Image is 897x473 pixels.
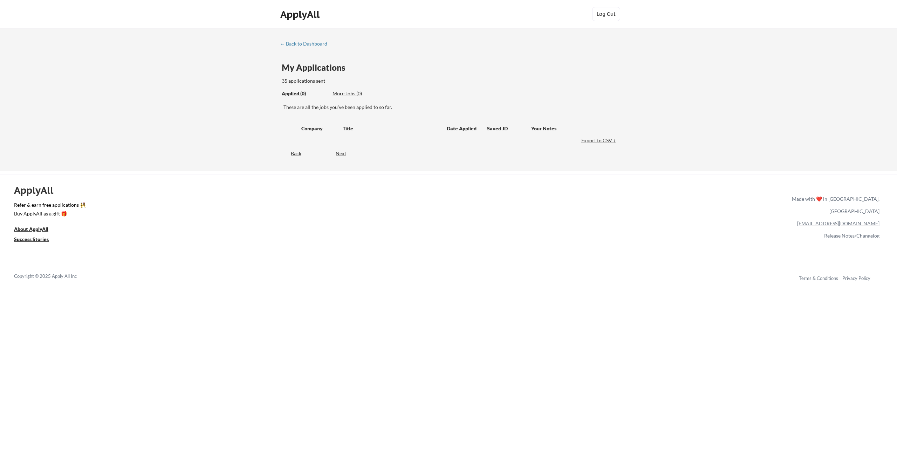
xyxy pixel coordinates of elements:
div: Made with ❤️ in [GEOGRAPHIC_DATA], [GEOGRAPHIC_DATA] [789,193,879,217]
button: Log Out [592,7,620,21]
u: Success Stories [14,236,49,242]
div: More Jobs (0) [333,90,384,97]
a: Release Notes/Changelog [824,233,879,239]
div: These are job applications we think you'd be a good fit for, but couldn't apply you to automatica... [333,90,384,97]
div: Date Applied [447,125,478,132]
div: Applied (0) [282,90,327,97]
u: About ApplyAll [14,226,48,232]
div: My Applications [282,63,351,72]
a: Buy ApplyAll as a gift 🎁 [14,210,84,219]
div: Buy ApplyAll as a gift 🎁 [14,211,84,216]
a: Terms & Conditions [799,275,838,281]
a: Privacy Policy [842,275,870,281]
div: Company [301,125,336,132]
div: These are all the jobs you've been applied to so far. [282,90,327,97]
div: 35 applications sent [282,77,417,84]
div: ← Back to Dashboard [280,41,333,46]
div: Next [336,150,354,157]
div: Title [343,125,440,132]
div: ApplyAll [280,8,322,20]
a: Success Stories [14,235,58,244]
div: Your Notes [531,125,611,132]
div: Copyright © 2025 Apply All Inc [14,273,95,280]
div: ApplyAll [14,184,61,196]
a: Refer & earn free applications 👯‍♀️ [14,203,645,210]
div: Export to CSV ↓ [581,137,617,144]
div: These are all the jobs you've been applied to so far. [283,104,617,111]
div: Saved JD [487,122,531,135]
a: About ApplyAll [14,225,58,234]
div: Back [280,150,301,157]
a: ← Back to Dashboard [280,41,333,48]
a: [EMAIL_ADDRESS][DOMAIN_NAME] [797,220,879,226]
